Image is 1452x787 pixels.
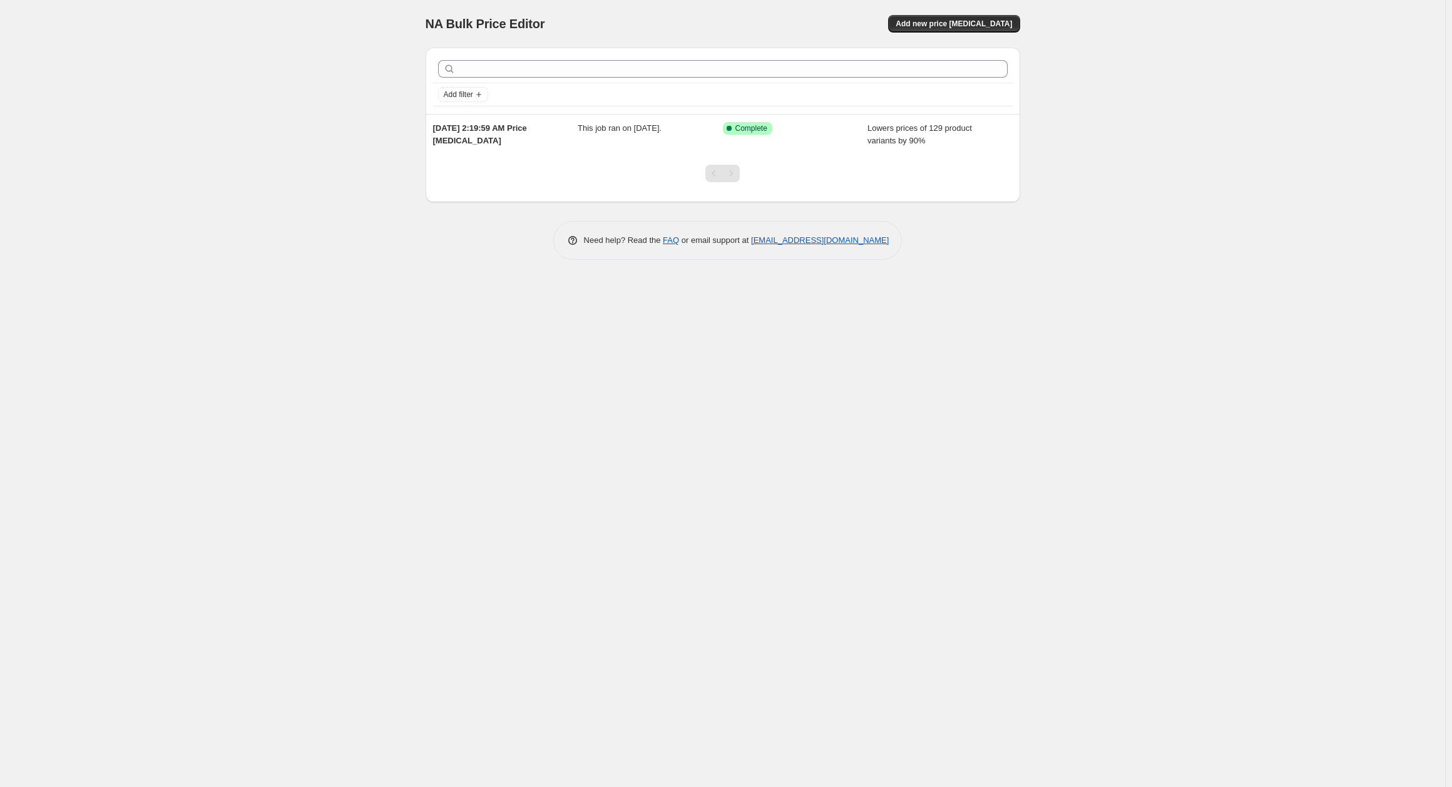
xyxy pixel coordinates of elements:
span: Lowers prices of 129 product variants by 90% [867,123,972,145]
a: FAQ [663,235,679,245]
button: Add filter [438,87,488,102]
span: [DATE] 2:19:59 AM Price [MEDICAL_DATA] [433,123,527,145]
span: Need help? Read the [584,235,663,245]
nav: Pagination [705,165,740,182]
span: or email support at [679,235,751,245]
a: [EMAIL_ADDRESS][DOMAIN_NAME] [751,235,889,245]
span: Complete [735,123,767,133]
span: This job ran on [DATE]. [578,123,662,133]
span: Add new price [MEDICAL_DATA] [896,19,1012,29]
span: Add filter [444,90,473,100]
button: Add new price [MEDICAL_DATA] [888,15,1020,33]
span: NA Bulk Price Editor [426,17,545,31]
